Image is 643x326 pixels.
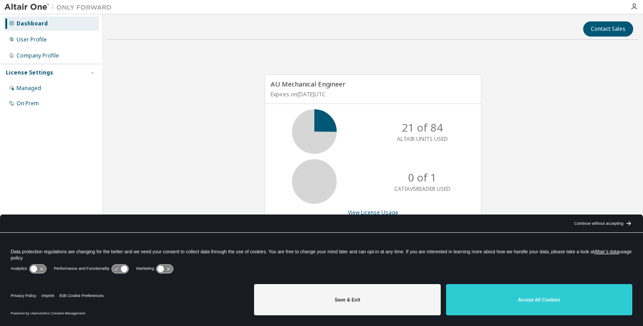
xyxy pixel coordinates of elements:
[348,209,398,216] a: View License Usage
[6,69,53,76] div: License Settings
[17,20,48,27] div: Dashboard
[583,21,633,37] button: Contact Sales
[394,185,451,193] p: CATIAV5READER USED
[397,135,448,143] p: ALTAIR UNITS USED
[17,85,41,92] div: Managed
[17,36,47,43] div: User Profile
[4,3,116,12] img: Altair One
[17,100,39,107] div: On Prem
[402,120,443,135] p: 21 of 84
[271,91,473,98] p: Expires on [DATE] UTC
[17,52,59,59] div: Company Profile
[271,79,346,88] span: AU Mechanical Engineer
[408,170,437,185] p: 0 of 1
